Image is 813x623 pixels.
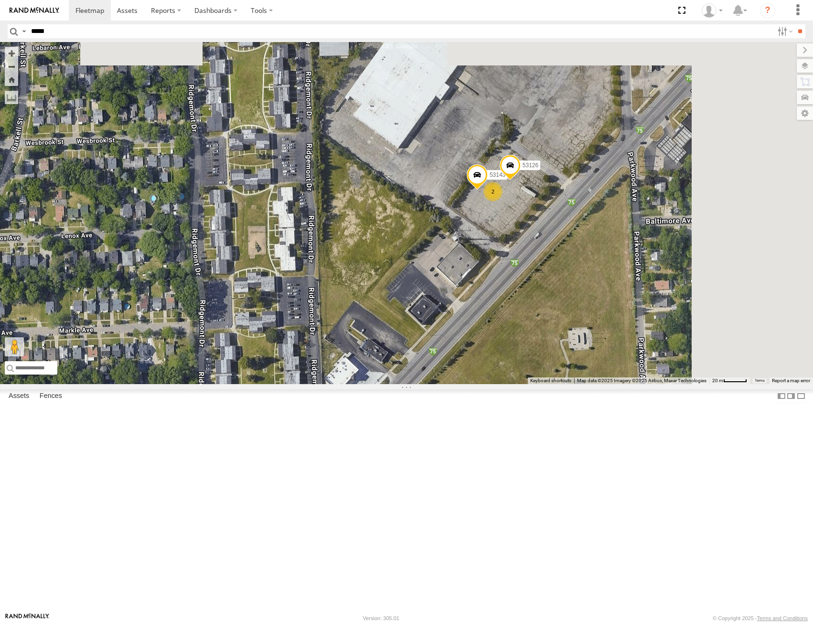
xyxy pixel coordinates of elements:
[757,615,808,621] a: Terms and Conditions
[777,389,786,403] label: Dock Summary Table to the Left
[35,389,67,403] label: Fences
[772,378,810,383] a: Report a map error
[523,162,538,169] span: 53126
[5,613,49,623] a: Visit our Website
[786,389,796,403] label: Dock Summary Table to the Right
[363,615,399,621] div: Version: 305.01
[20,24,28,38] label: Search Query
[796,389,806,403] label: Hide Summary Table
[577,378,706,383] span: Map data ©2025 Imagery ©2025 Airbus, Maxar Technologies
[5,73,18,86] button: Zoom Home
[10,7,59,14] img: rand-logo.svg
[530,377,571,384] button: Keyboard shortcuts
[5,337,24,356] button: Drag Pegman onto the map to open Street View
[698,3,726,18] div: Miky Transport
[5,47,18,60] button: Zoom in
[760,3,775,18] i: ?
[713,615,808,621] div: © Copyright 2025 -
[490,172,505,179] span: 53143
[774,24,794,38] label: Search Filter Options
[712,378,723,383] span: 20 m
[797,107,813,120] label: Map Settings
[483,182,503,201] div: 2
[709,377,750,384] button: Map Scale: 20 m per 46 pixels
[4,389,34,403] label: Assets
[5,91,18,104] label: Measure
[755,379,765,383] a: Terms
[5,60,18,73] button: Zoom out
